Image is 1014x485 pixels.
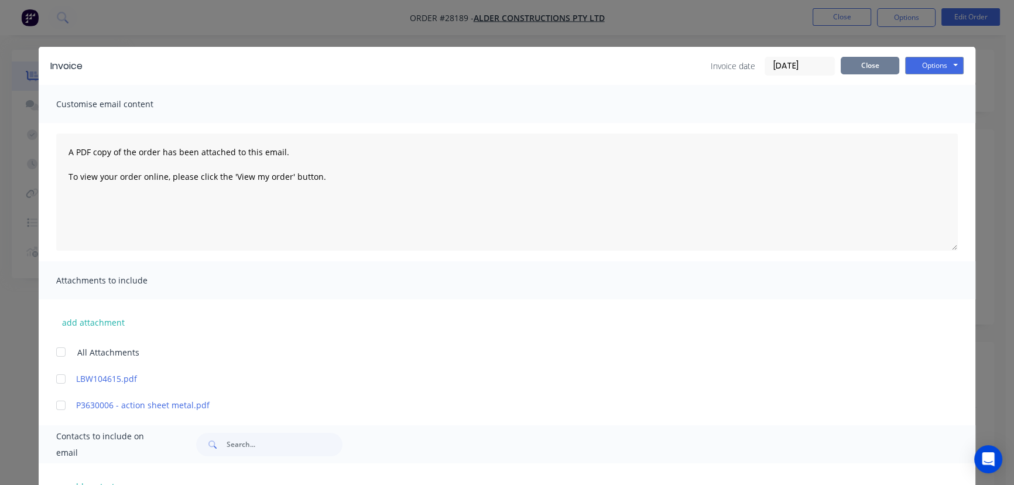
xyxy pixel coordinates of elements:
span: Attachments to include [56,272,185,289]
span: Customise email content [56,96,185,112]
input: Search... [227,433,342,456]
button: Close [841,57,899,74]
textarea: A PDF copy of the order has been attached to this email. To view your order online, please click ... [56,134,958,251]
span: All Attachments [77,346,139,358]
span: Invoice date [711,60,755,72]
a: P3630006 - action sheet metal.pdf [76,399,903,411]
button: Options [905,57,964,74]
button: add attachment [56,313,131,331]
div: Open Intercom Messenger [974,445,1002,473]
div: Invoice [50,59,83,73]
span: Contacts to include on email [56,428,167,461]
a: LBW104615.pdf [76,373,903,385]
